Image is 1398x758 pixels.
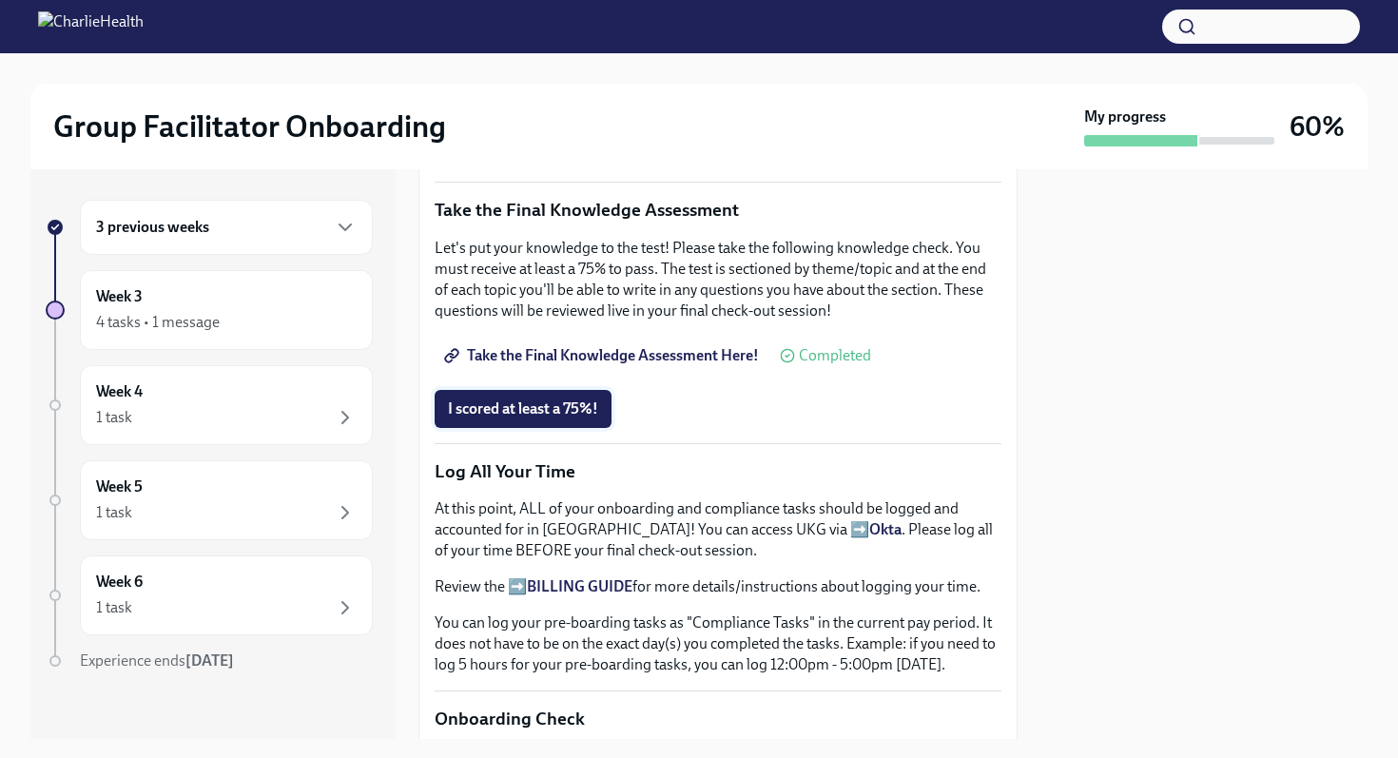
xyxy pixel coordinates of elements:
p: You can log your pre-boarding tasks as "Compliance Tasks" in the current pay period. It does not ... [435,612,1001,675]
a: Okta [869,520,902,538]
strong: My progress [1084,107,1166,127]
h6: Week 6 [96,572,143,593]
p: Log All Your Time [435,459,1001,484]
h2: Group Facilitator Onboarding [53,107,446,146]
a: Week 61 task [46,555,373,635]
div: 1 task [96,407,132,428]
span: Completed [799,348,871,363]
div: 3 previous weeks [80,200,373,255]
p: Let's put your knowledge to the test! Please take the following knowledge check. You must receive... [435,238,1001,321]
h6: Week 3 [96,286,143,307]
p: At this point, ALL of your onboarding and compliance tasks should be logged and accounted for in ... [435,498,1001,561]
div: 1 task [96,597,132,618]
h6: Week 4 [96,381,143,402]
h6: 3 previous weeks [96,217,209,238]
a: Take the Final Knowledge Assessment Here! [435,337,772,375]
div: 4 tasks • 1 message [96,312,220,333]
p: Take the Final Knowledge Assessment [435,198,1001,223]
div: 1 task [96,502,132,523]
a: Week 41 task [46,365,373,445]
a: BILLING GUIDE [527,577,632,595]
h6: Week 5 [96,476,143,497]
span: Experience ends [80,651,234,670]
span: I scored at least a 75%! [448,399,598,418]
span: Take the Final Knowledge Assessment Here! [448,346,759,365]
h3: 60% [1290,109,1345,144]
p: Review the ➡️ for more details/instructions about logging your time. [435,576,1001,597]
a: Week 51 task [46,460,373,540]
p: Onboarding Check [435,707,1001,731]
img: CharlieHealth [38,11,144,42]
strong: [DATE] [185,651,234,670]
button: I scored at least a 75%! [435,390,612,428]
a: Week 34 tasks • 1 message [46,270,373,350]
